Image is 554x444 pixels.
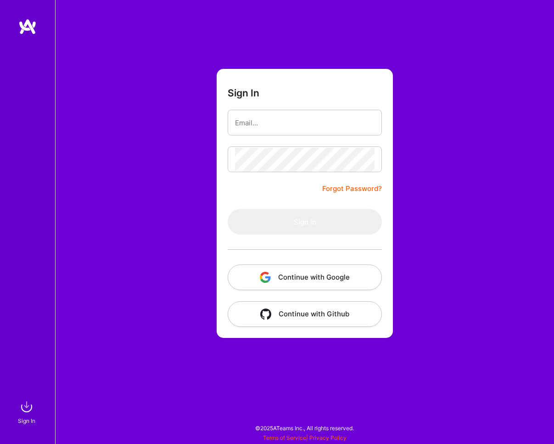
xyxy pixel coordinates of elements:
[235,111,375,135] input: Email...
[228,87,259,99] h3: Sign In
[17,398,36,416] img: sign in
[228,301,382,327] button: Continue with Github
[263,434,306,441] a: Terms of Service
[309,434,347,441] a: Privacy Policy
[322,183,382,194] a: Forgot Password?
[228,264,382,290] button: Continue with Google
[55,416,554,439] div: © 2025 ATeams Inc., All rights reserved.
[19,398,36,426] a: sign inSign In
[228,209,382,235] button: Sign In
[260,309,271,320] img: icon
[260,272,271,283] img: icon
[263,434,347,441] span: |
[18,18,37,35] img: logo
[18,416,35,426] div: Sign In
